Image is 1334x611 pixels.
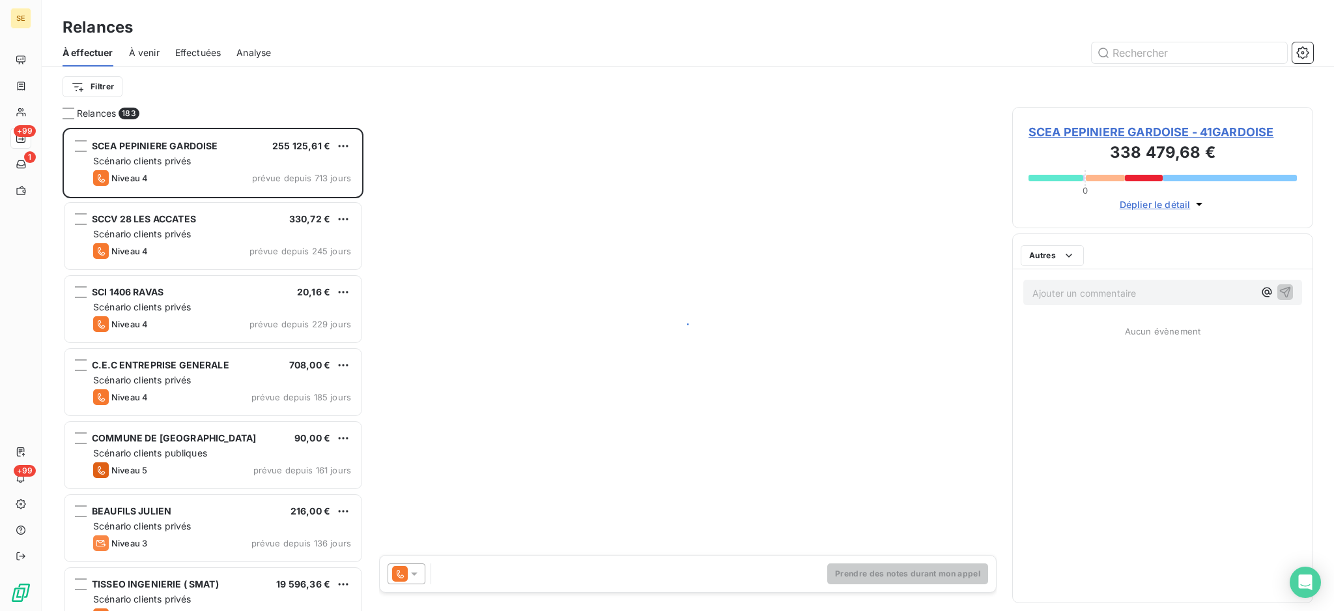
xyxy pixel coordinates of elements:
span: 0 [1083,185,1088,196]
span: 20,16 € [297,286,330,297]
span: À venir [129,46,160,59]
span: Relances [77,107,116,120]
button: Prendre des notes durant mon appel [827,563,988,584]
span: 330,72 € [289,213,330,224]
span: SCCV 28 LES ACCATES [92,213,196,224]
span: 708,00 € [289,359,330,370]
span: Aucun évènement [1125,326,1200,336]
span: Niveau 4 [111,173,148,183]
span: prévue depuis 245 jours [249,246,351,256]
span: Niveau 5 [111,465,147,475]
button: Déplier le détail [1116,197,1210,212]
span: SCEA PEPINIERE GARDOISE - 41GARDOISE [1029,123,1297,141]
span: prévue depuis 229 jours [249,319,351,329]
span: Niveau 4 [111,246,148,256]
span: Scénario clients privés [93,301,191,312]
span: prévue depuis 161 jours [253,465,351,475]
span: SCI 1406 RAVAS [92,286,163,297]
span: SCEA PEPINIERE GARDOISE [92,140,218,151]
span: BEAUFILS JULIEN [92,505,171,516]
span: Effectuées [175,46,221,59]
span: +99 [14,125,36,137]
span: Scénario clients publiques [93,447,207,458]
h3: Relances [63,16,133,39]
h3: 338 479,68 € [1029,141,1297,167]
button: Autres [1021,245,1084,266]
span: Scénario clients privés [93,155,191,166]
span: prévue depuis 713 jours [252,173,351,183]
span: C.E.C ENTREPRISE GENERALE [92,359,229,370]
span: prévue depuis 185 jours [251,392,351,402]
span: COMMUNE DE [GEOGRAPHIC_DATA] [92,432,256,443]
img: Logo LeanPay [10,582,31,603]
span: À effectuer [63,46,113,59]
span: Niveau 4 [111,392,148,402]
span: Scénario clients privés [93,374,191,385]
span: Scénario clients privés [93,593,191,604]
span: Scénario clients privés [93,520,191,531]
span: Analyse [236,46,271,59]
span: 183 [119,108,139,119]
span: 19 596,36 € [276,578,330,589]
span: +99 [14,465,36,477]
span: Niveau 3 [111,538,147,548]
span: 1 [24,151,36,163]
span: Déplier le détail [1120,198,1191,211]
span: Niveau 4 [111,319,148,329]
span: 255 125,61 € [272,140,330,151]
span: Scénario clients privés [93,228,191,239]
input: Rechercher [1092,42,1287,63]
span: TISSEO INGENIERIE ( SMAT) [92,578,219,589]
button: Filtrer [63,76,122,97]
span: 90,00 € [294,432,330,443]
div: Open Intercom Messenger [1290,567,1321,598]
span: prévue depuis 136 jours [251,538,351,548]
span: 216,00 € [291,505,330,516]
div: SE [10,8,31,29]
